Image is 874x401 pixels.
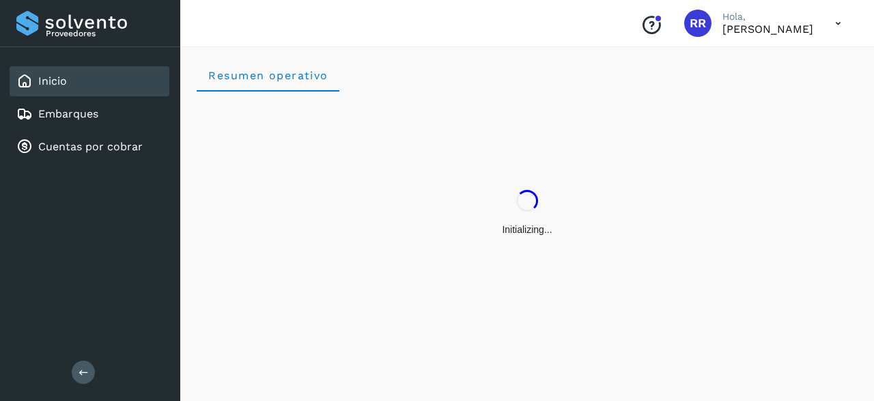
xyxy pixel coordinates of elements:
[208,69,328,82] span: Resumen operativo
[10,66,169,96] div: Inicio
[38,107,98,120] a: Embarques
[10,99,169,129] div: Embarques
[46,29,164,38] p: Proveedores
[10,132,169,162] div: Cuentas por cobrar
[722,23,813,36] p: Rodolfo Ricardo Velasco Vega
[38,74,67,87] a: Inicio
[722,11,813,23] p: Hola,
[38,140,143,153] a: Cuentas por cobrar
